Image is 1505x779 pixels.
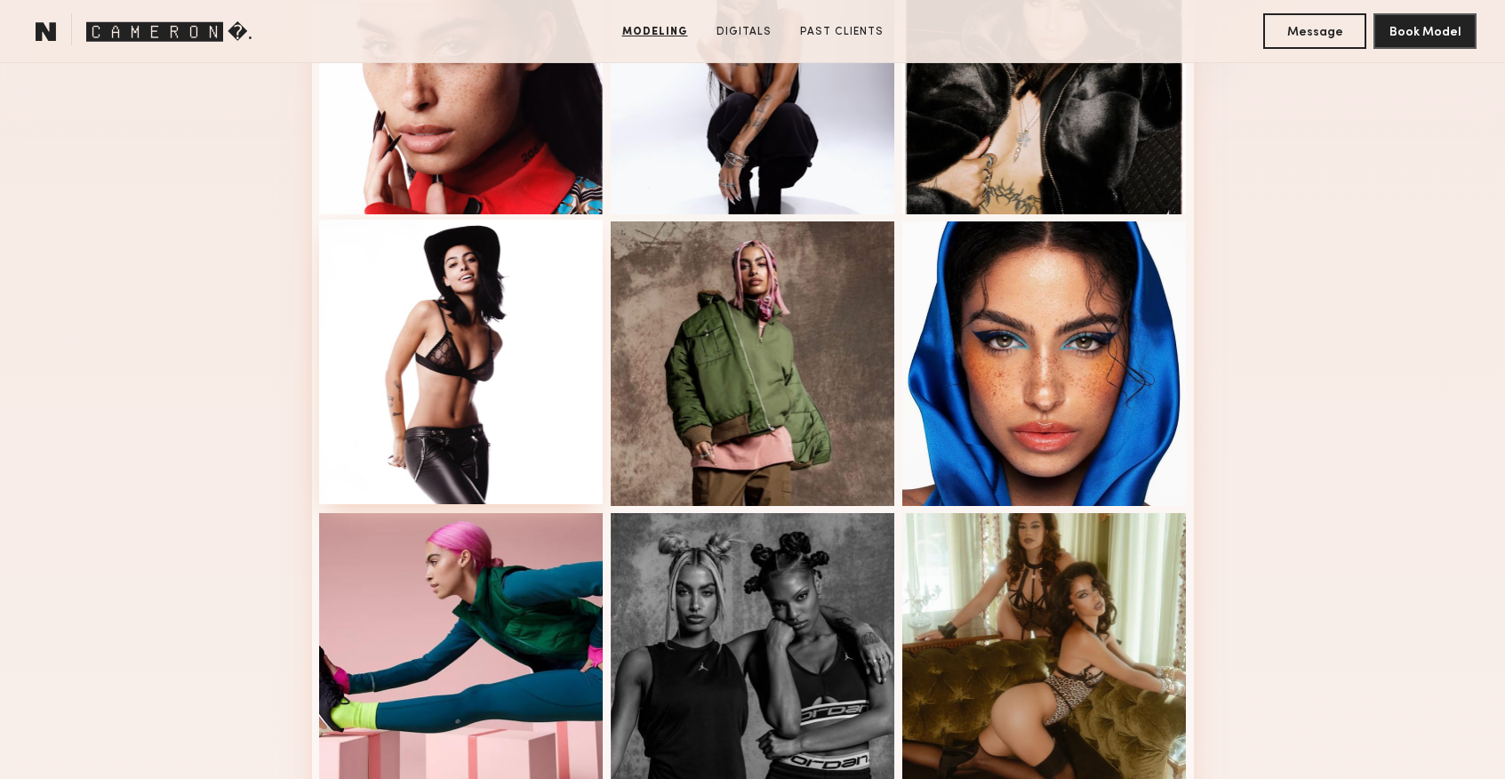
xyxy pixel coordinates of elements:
[793,24,891,40] a: Past Clients
[709,24,779,40] a: Digitals
[86,18,252,49] span: 🅲🅰🅼🅴🆁🅾🅽 �.
[1373,13,1477,49] button: Book Model
[615,24,695,40] a: Modeling
[1373,23,1477,38] a: Book Model
[1263,13,1366,49] button: Message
